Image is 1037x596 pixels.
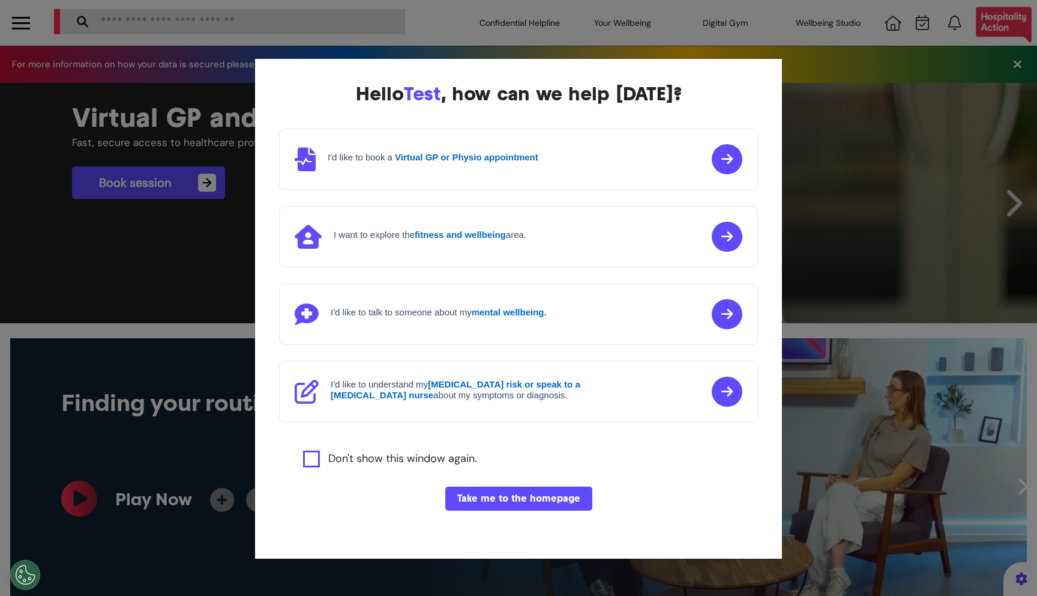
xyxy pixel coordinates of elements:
strong: fitness and wellbeing [415,230,506,240]
button: Take me to the homepage [445,487,592,511]
span: Test [404,82,441,105]
strong: Virtual GP or Physio appointment [395,152,538,162]
strong: mental wellbeing. [472,307,547,317]
h4: I'd like to talk to someone about my [331,307,547,318]
h4: I want to explore the area. [334,230,526,240]
button: Open Preferences [10,560,40,590]
div: Hello , how can we help [DATE]? [279,83,758,105]
strong: [MEDICAL_DATA] risk or speak to a [MEDICAL_DATA] nurse [331,379,580,400]
h4: I'd like to understand my about my symptoms or diagnosis. [331,379,619,401]
h4: I'd like to book a [328,152,538,163]
input: Agree to privacy policy [303,451,320,467]
label: Don't show this window again. [328,451,477,467]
